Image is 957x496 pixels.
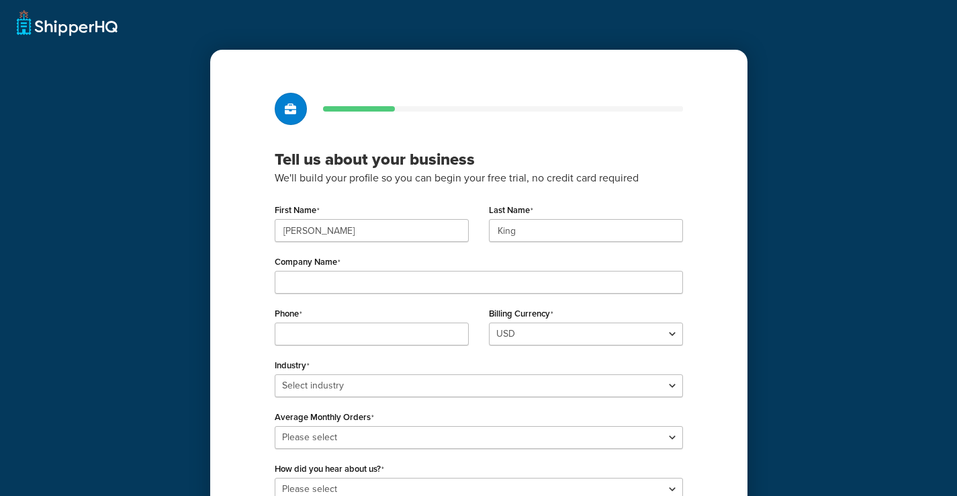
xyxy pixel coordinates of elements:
[275,412,374,423] label: Average Monthly Orders
[275,257,340,267] label: Company Name
[489,205,533,216] label: Last Name
[275,169,683,187] p: We'll build your profile so you can begin your free trial, no credit card required
[275,205,320,216] label: First Name
[275,149,683,169] h3: Tell us about your business
[489,308,553,319] label: Billing Currency
[275,308,302,319] label: Phone
[275,464,384,474] label: How did you hear about us?
[275,360,310,371] label: Industry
